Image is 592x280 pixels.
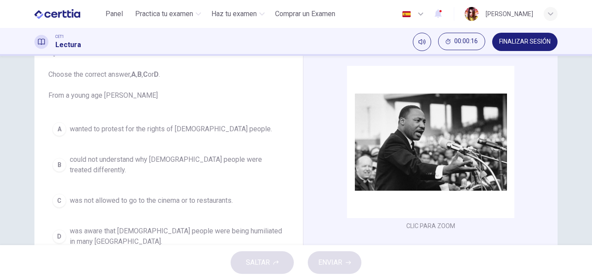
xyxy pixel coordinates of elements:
[143,70,148,79] b: C
[211,9,257,19] span: Haz tu examen
[70,154,285,175] span: could not understand why [DEMOGRAPHIC_DATA] people were treated differently.
[401,11,412,17] img: es
[70,195,233,206] span: was not allowed to go to the cinema or to restaurants.
[55,40,81,50] h1: Lectura
[48,69,289,101] span: Choose the correct answer, , , or . From a young age [PERSON_NAME]
[465,7,479,21] img: Profile picture
[208,6,268,22] button: Haz tu examen
[272,6,339,22] button: Comprar un Examen
[438,33,485,51] div: Ocultar
[137,70,142,79] b: B
[413,33,431,51] div: Silenciar
[135,9,193,19] span: Practica tu examen
[454,38,478,45] span: 00:00:16
[34,5,100,23] a: CERTTIA logo
[492,33,558,51] button: FINALIZAR SESIÓN
[48,190,289,212] button: Cwas not allowed to go to the cinema or to restaurants.
[100,6,128,22] button: Panel
[275,9,335,19] span: Comprar un Examen
[499,38,551,45] span: FINALIZAR SESIÓN
[70,226,285,247] span: was aware that [DEMOGRAPHIC_DATA] people were being humiliated in many [GEOGRAPHIC_DATA].
[52,194,66,208] div: C
[34,5,80,23] img: CERTTIA logo
[131,70,136,79] b: A
[52,122,66,136] div: A
[52,158,66,172] div: B
[105,9,123,19] span: Panel
[154,70,159,79] b: D
[52,229,66,243] div: D
[132,6,204,22] button: Practica tu examen
[48,150,289,179] button: Bcould not understand why [DEMOGRAPHIC_DATA] people were treated differently.
[48,222,289,251] button: Dwas aware that [DEMOGRAPHIC_DATA] people were being humiliated in many [GEOGRAPHIC_DATA].
[48,118,289,140] button: Awanted to protest for the rights of [DEMOGRAPHIC_DATA] people.
[438,33,485,50] button: 00:00:16
[486,9,533,19] div: [PERSON_NAME]
[70,124,272,134] span: wanted to protest for the rights of [DEMOGRAPHIC_DATA] people.
[55,34,64,40] span: CET1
